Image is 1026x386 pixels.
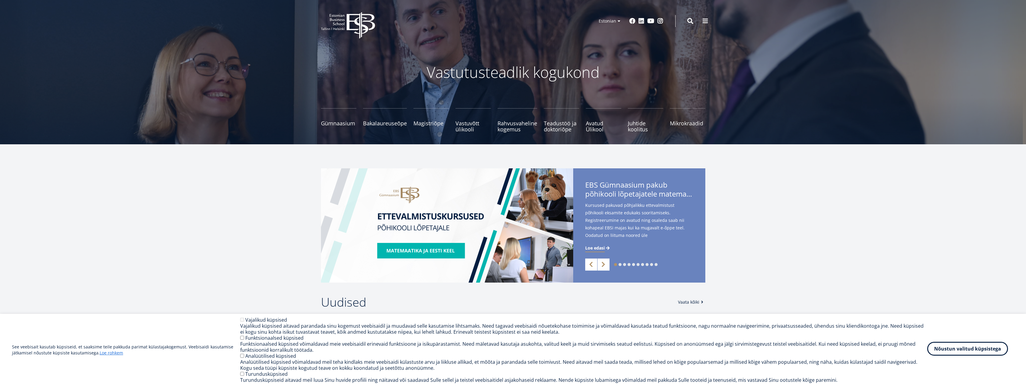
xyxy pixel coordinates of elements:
[628,120,663,132] span: Juhtide koolitus
[321,108,356,132] a: Gümnaasium
[354,63,672,81] p: Vastutusteadlik kogukond
[544,108,579,132] a: Teadustöö ja doktoriõpe
[650,263,653,266] a: 9
[245,353,296,359] label: Analüütilised küpsised
[647,18,654,24] a: Youtube
[245,335,304,341] label: Funktsionaalsed küpsised
[586,108,621,132] a: Avatud Ülikool
[646,263,649,266] a: 8
[641,263,644,266] a: 7
[100,350,123,356] a: Loe rohkem
[629,18,635,24] a: Facebook
[240,341,927,353] div: Funktsionaalsed küpsised võimaldavad meie veebisaidil erinevaid funktsioone ja isikupärastamist. ...
[240,377,927,383] div: Turundusküpsiseid aitavad meil luua Sinu huvide profiili ning näitavad või saadavad Sulle sellel ...
[619,263,622,266] a: 2
[585,201,693,249] span: Kursused pakuvad põhjalikku ettevalmistust põhikooli eksamite edukaks sooritamiseks. Registreerum...
[638,18,644,24] a: Linkedin
[655,263,658,266] a: 10
[623,263,626,266] a: 3
[670,108,705,132] a: Mikrokraadid
[585,180,693,200] span: EBS Gümnaasium pakub
[598,259,610,271] a: Next
[245,371,288,377] label: Turundusküpsised
[670,120,705,126] span: Mikrokraadid
[321,168,573,283] img: EBS Gümnaasiumi ettevalmistuskursused
[585,189,693,198] span: põhikooli lõpetajatele matemaatika- ja eesti keele kursuseid
[245,317,287,323] label: Vajalikud küpsised
[628,263,631,266] a: 4
[637,263,640,266] a: 6
[321,295,672,310] h2: Uudised
[632,263,635,266] a: 5
[678,299,705,305] a: Vaata kõiki
[321,120,356,126] span: Gümnaasium
[614,263,617,266] a: 1
[363,108,407,132] a: Bakalaureuseõpe
[455,120,491,132] span: Vastuvõtt ülikooli
[586,120,621,132] span: Avatud Ülikool
[413,120,449,126] span: Magistriõpe
[585,245,611,251] a: Loe edasi
[363,120,407,126] span: Bakalaureuseõpe
[657,18,663,24] a: Instagram
[498,108,537,132] a: Rahvusvaheline kogemus
[498,120,537,132] span: Rahvusvaheline kogemus
[12,344,240,356] p: See veebisait kasutab küpsiseid, et saaksime teile pakkuda parimat külastajakogemust. Veebisaidi ...
[240,323,927,335] div: Vajalikud küpsised aitavad parandada sinu kogemust veebisaidil ja muudavad selle kasutamise lihts...
[240,359,927,371] div: Analüütilised küpsised võimaldavad meil teha kindlaks meie veebisaidi külastuste arvu ja liikluse...
[544,120,579,132] span: Teadustöö ja doktoriõpe
[628,108,663,132] a: Juhtide koolitus
[413,108,449,132] a: Magistriõpe
[927,342,1008,356] button: Nõustun valitud küpsistega
[585,259,597,271] a: Previous
[585,245,605,251] span: Loe edasi
[455,108,491,132] a: Vastuvõtt ülikooli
